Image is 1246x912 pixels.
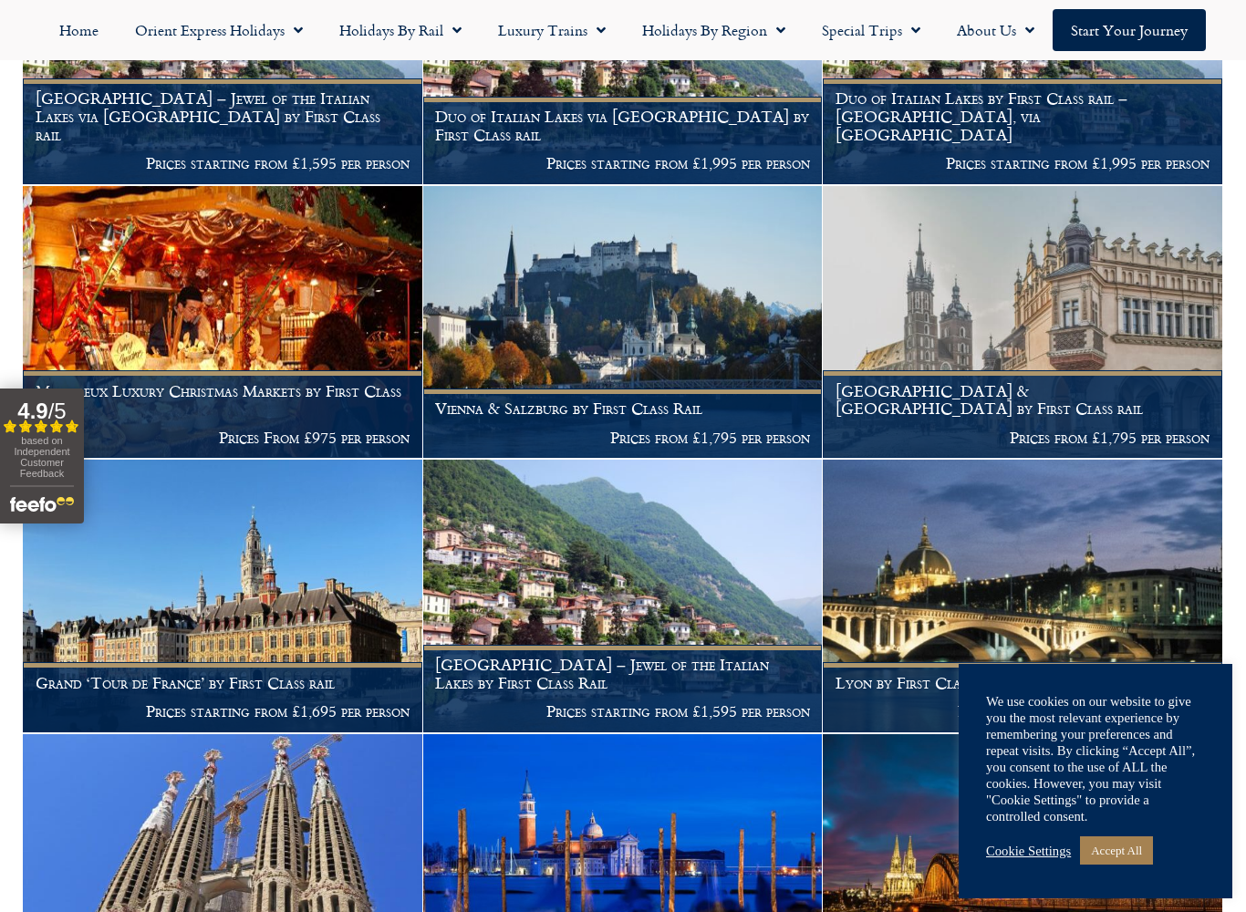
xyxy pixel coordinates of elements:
a: Orient Express Holidays [117,9,321,51]
a: [GEOGRAPHIC_DATA] – Jewel of the Italian Lakes by First Class Rail Prices starting from £1,595 pe... [423,460,824,733]
p: Prices starting from £1,595 per person [435,702,810,720]
p: Prices starting from £1,995 per person [836,154,1210,172]
h1: Duo of Italian Lakes by First Class rail – [GEOGRAPHIC_DATA], via [GEOGRAPHIC_DATA] [836,89,1210,143]
p: Prices from £1,795 per person [435,429,810,447]
a: Holidays by Rail [321,9,480,51]
h1: Duo of Italian Lakes via [GEOGRAPHIC_DATA] by First Class rail [435,108,810,143]
nav: Menu [9,9,1237,51]
h1: Vienna & Salzburg by First Class Rail [435,399,810,418]
p: Prices from £1,795 per person [836,429,1210,447]
a: Home [41,9,117,51]
div: We use cookies on our website to give you the most relevant experience by remembering your prefer... [986,693,1205,824]
h1: Grand ‘Tour de France’ by First Class rail [36,674,410,692]
p: Prices starting from £1,695 per person [36,702,410,720]
h1: [GEOGRAPHIC_DATA] – Jewel of the Italian Lakes by First Class Rail [435,656,810,691]
p: Prices starting from £1,595 per person [36,154,410,172]
a: Cookie Settings [986,843,1071,859]
a: Vienna & Salzburg by First Class Rail Prices from £1,795 per person [423,186,824,460]
a: Start your Journey [1053,9,1206,51]
a: Lyon by First Class rail Prices starting from £895 per person [823,460,1223,733]
a: About Us [939,9,1053,51]
a: Holidays by Region [624,9,804,51]
h1: Lyon by First Class rail [836,674,1210,692]
p: Prices From £975 per person [36,429,410,447]
a: Montreux Luxury Christmas Markets by First Class Rail Prices From £975 per person [23,186,423,460]
a: Luxury Trains [480,9,624,51]
a: Grand ‘Tour de France’ by First Class rail Prices starting from £1,695 per person [23,460,423,733]
a: [GEOGRAPHIC_DATA] & [GEOGRAPHIC_DATA] by First Class rail Prices from £1,795 per person [823,186,1223,460]
a: Accept All [1080,836,1153,865]
h1: [GEOGRAPHIC_DATA] & [GEOGRAPHIC_DATA] by First Class rail [836,382,1210,418]
a: Special Trips [804,9,939,51]
h1: [GEOGRAPHIC_DATA] – Jewel of the Italian Lakes via [GEOGRAPHIC_DATA] by First Class rail [36,89,410,143]
h1: Montreux Luxury Christmas Markets by First Class Rail [36,382,410,418]
p: Prices starting from £1,995 per person [435,154,810,172]
p: Prices starting from £895 per person [836,702,1210,720]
